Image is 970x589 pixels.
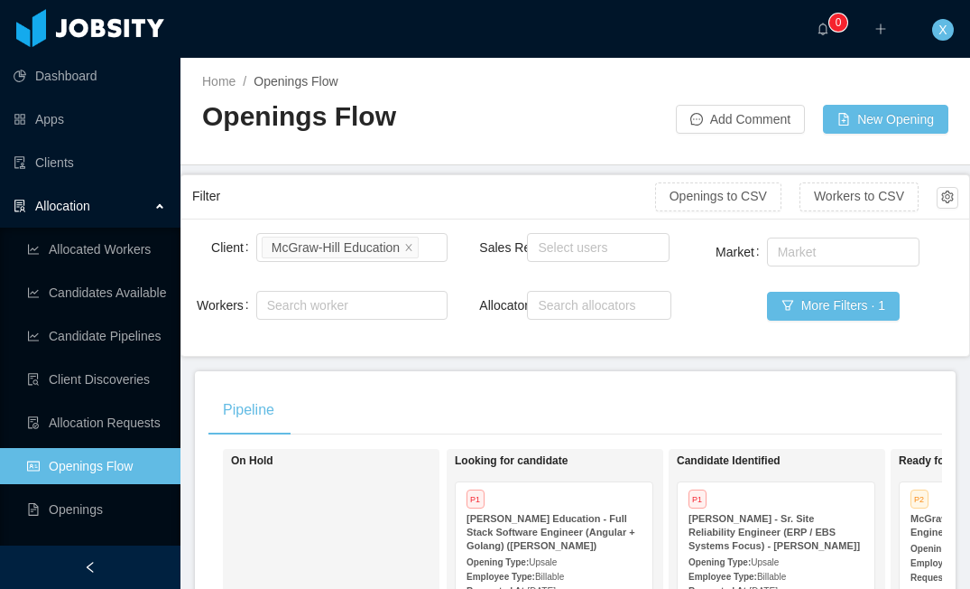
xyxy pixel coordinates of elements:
[14,101,166,137] a: icon: appstoreApps
[716,245,767,259] label: Market
[211,240,256,255] label: Client
[937,187,958,209] button: icon: setting
[202,98,576,136] h2: Openings Flow
[529,557,557,567] span: Upsale
[197,298,256,313] label: Workers
[455,454,707,468] h1: Looking for candidate
[467,490,485,509] span: P1
[467,572,535,582] strong: Employee Type:
[688,572,757,582] strong: Employee Type:
[27,448,166,484] a: icon: idcardOpenings Flow
[676,105,805,134] button: icon: messageAdd Comment
[262,294,272,316] input: Workers
[14,58,166,94] a: icon: pie-chartDashboard
[479,240,550,255] label: Sales Rep
[27,361,166,397] a: icon: file-searchClient Discoveries
[27,275,166,311] a: icon: line-chartCandidates Available
[267,296,420,314] div: Search worker
[192,180,655,213] div: Filter
[208,385,289,435] div: Pipeline
[27,535,166,571] a: icon: messageComments
[688,513,860,551] strong: [PERSON_NAME] - Sr. Site Reliability Engineer (ERP / EBS Systems Focus) - [PERSON_NAME]]
[262,237,419,258] li: McGraw-Hill Education
[823,105,948,134] button: icon: file-addNew Opening
[655,182,781,211] button: Openings to CSV
[532,237,542,258] input: Sales Rep
[772,241,782,263] input: Market
[202,74,236,89] a: Home
[467,513,635,551] strong: [PERSON_NAME] Education - Full Stack Software Engineer (Angular + Golang) ([PERSON_NAME])
[422,237,432,258] input: Client
[677,454,929,468] h1: Candidate Identified
[243,74,246,89] span: /
[14,145,166,181] a: icon: auditClients
[938,19,947,41] span: X
[467,557,529,567] strong: Opening Type:
[688,490,707,509] span: P1
[874,23,887,35] i: icon: plus
[538,296,651,314] div: Search allocators
[829,14,847,32] sup: 0
[404,242,413,253] i: icon: close
[27,318,166,354] a: icon: line-chartCandidate Pipelines
[910,490,928,509] span: P2
[778,243,901,261] div: Market
[532,294,542,316] input: Allocator
[479,298,540,313] label: Allocator
[688,557,751,567] strong: Opening Type:
[14,200,26,212] i: icon: solution
[817,23,829,35] i: icon: bell
[35,199,90,213] span: Allocation
[799,182,919,211] button: Workers to CSV
[272,238,400,257] div: McGraw-Hill Education
[231,454,484,468] h1: On Hold
[27,231,166,267] a: icon: line-chartAllocated Workers
[751,557,779,567] span: Upsale
[27,405,166,441] a: icon: file-doneAllocation Requests
[27,491,166,528] a: icon: file-textOpenings
[757,572,786,582] span: Billable
[535,572,564,582] span: Billable
[254,74,337,89] span: Openings Flow
[767,292,900,321] button: icon: filterMore Filters · 1
[538,238,651,257] div: Select users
